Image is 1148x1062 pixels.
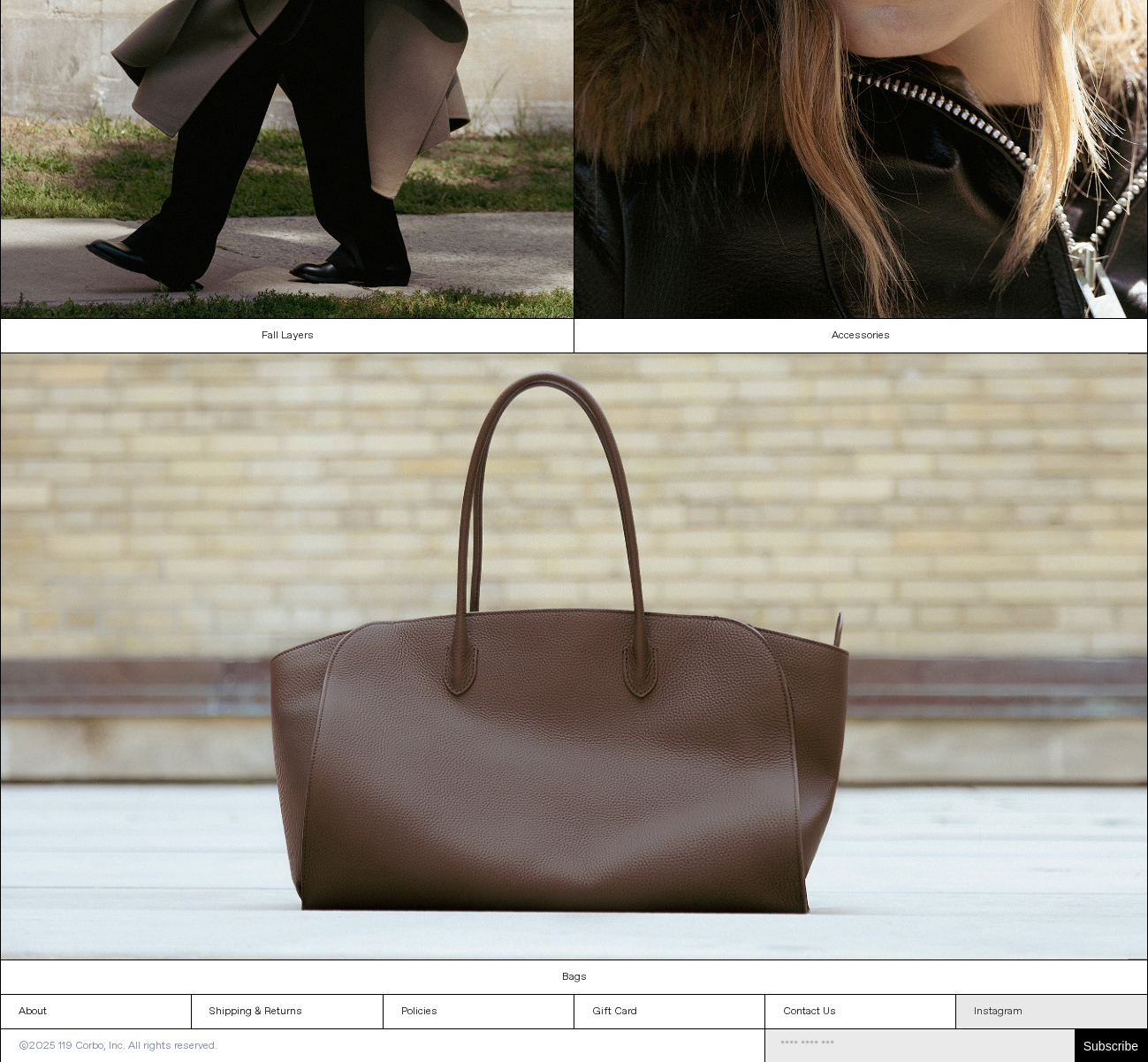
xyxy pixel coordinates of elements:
[384,995,574,1028] a: Policies
[956,995,1147,1028] a: Instagram
[574,319,1148,353] a: Accessories
[192,995,382,1028] a: Shipping & Returns
[1,319,574,353] a: Fall Layers
[1,995,191,1028] a: About
[574,995,765,1028] a: Gift Card
[1,960,1148,994] a: Bags
[765,995,955,1028] a: Contact Us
